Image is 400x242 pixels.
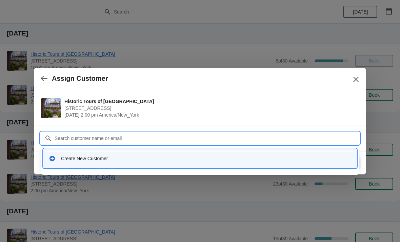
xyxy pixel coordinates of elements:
[61,155,351,162] div: Create New Customer
[64,98,356,105] span: Historic Tours of [GEOGRAPHIC_DATA]
[350,73,362,86] button: Close
[52,75,108,82] h2: Assign Customer
[64,112,356,118] span: [DATE] 2:00 pm America/New_York
[41,98,61,118] img: Historic Tours of Flagler College | 74 King Street, St. Augustine, FL, USA | October 10 | 2:00 pm...
[54,132,359,144] input: Search customer name or email
[64,105,356,112] span: [STREET_ADDRESS]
